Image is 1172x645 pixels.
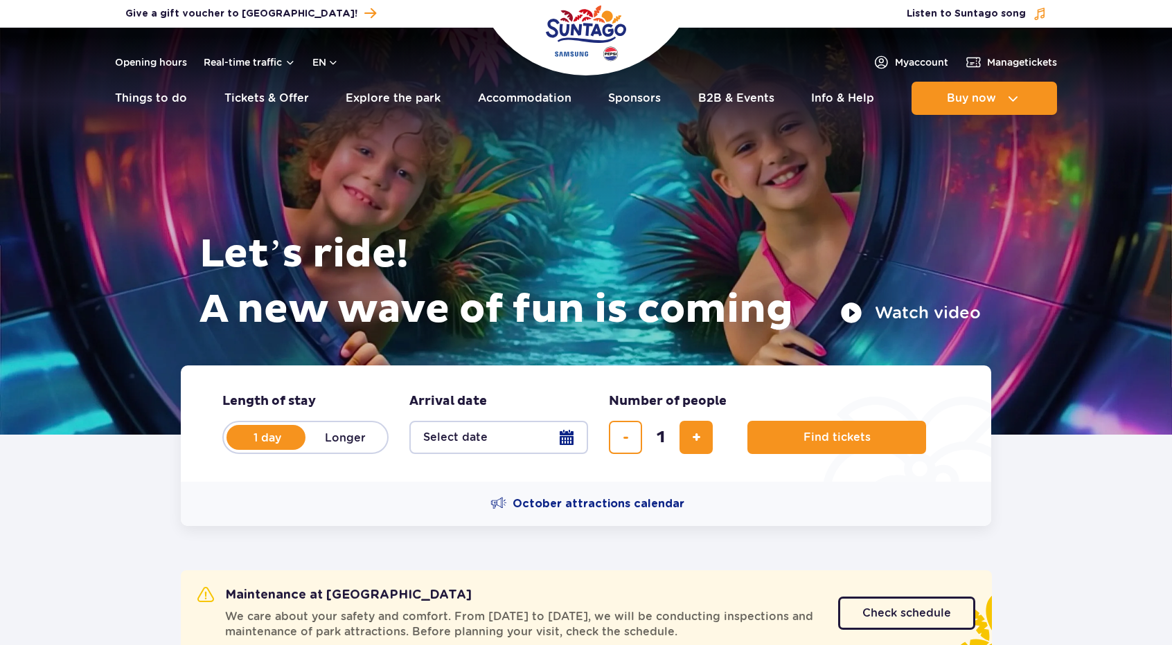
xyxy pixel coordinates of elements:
a: Tickets & Offer [224,82,309,115]
span: We care about your safety and comfort. From [DATE] to [DATE], we will be conducting inspections a... [225,609,822,639]
span: Check schedule [862,608,951,619]
a: Explore the park [346,82,441,115]
a: Give a gift voucher to [GEOGRAPHIC_DATA]! [125,4,376,23]
form: Planning your visit to Park of Poland [181,365,991,482]
a: Opening hours [115,55,187,69]
a: October attractions calendar [490,496,684,512]
button: Buy now [912,82,1057,115]
a: Myaccount [873,54,948,71]
button: Watch video [840,302,981,324]
button: Find tickets [747,421,926,454]
button: remove ticket [609,421,642,454]
span: Buy now [947,92,996,105]
span: Manage tickets [987,55,1057,69]
span: October attractions calendar [513,496,684,511]
label: 1 day [228,423,307,452]
span: Listen to Suntago song [907,7,1026,21]
a: Check schedule [838,597,975,630]
span: Length of stay [222,393,316,410]
a: Managetickets [965,54,1057,71]
button: Select date [409,421,588,454]
input: number of tickets [644,421,677,454]
button: add ticket [680,421,713,454]
a: B2B & Events [698,82,774,115]
button: Listen to Suntago song [907,7,1047,21]
button: en [312,55,339,69]
span: Arrival date [409,393,487,410]
span: Find tickets [803,431,871,444]
a: Info & Help [811,82,874,115]
span: Give a gift voucher to [GEOGRAPHIC_DATA]! [125,7,357,21]
h2: Maintenance at [GEOGRAPHIC_DATA] [197,587,472,603]
button: Real-time traffic [204,57,296,68]
label: Longer [305,423,384,452]
h1: Let’s ride! A new wave of fun is coming [199,227,981,338]
a: Accommodation [478,82,571,115]
span: Number of people [609,393,727,410]
a: Sponsors [608,82,661,115]
a: Things to do [115,82,187,115]
span: My account [895,55,948,69]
